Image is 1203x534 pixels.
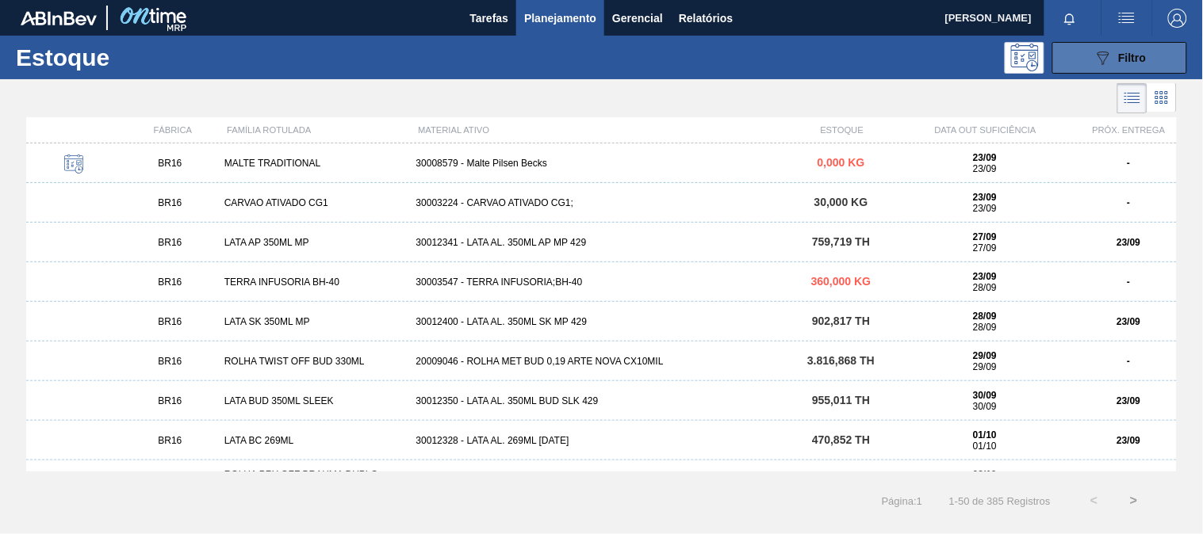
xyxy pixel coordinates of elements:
[158,237,182,248] span: BR16
[973,401,997,412] span: 30/09
[1117,83,1147,113] div: Visão em Lista
[973,203,997,214] span: 23/09
[410,356,794,367] div: 20009046 - ROLHA MET BUD 0,19 ARTE NOVA CX10MIL
[1005,42,1044,74] div: Pogramando: nenhum usuário selecionado
[21,11,97,25] img: TNhmsLtSVTkK8tSr43FrP2fwEKptu5GPRR3wAAAABJRU5ErkJggg==
[973,231,997,242] strong: 27/09
[410,316,794,327] div: 30012400 - LATA AL. 350ML SK MP 429
[1147,83,1177,113] div: Visão em Cards
[158,316,182,327] span: BR16
[469,9,508,28] span: Tarefas
[795,125,891,135] div: ESTOQUE
[410,277,794,288] div: 30003547 - TERRA INFUSORIA;BH-40
[973,322,997,333] span: 28/09
[1117,316,1140,327] strong: 23/09
[818,156,865,169] span: 0,000 KG
[158,356,182,367] span: BR16
[1168,9,1187,28] img: Logout
[1117,395,1140,406] strong: 23/09
[946,495,1051,507] span: 1 - 50 de 385 Registros
[158,277,182,288] span: BR16
[1127,197,1130,208] strong: -
[973,192,997,203] strong: 23/09
[218,395,410,406] div: LATA BUD 350ML SLEEK
[973,469,997,480] strong: 02/10
[410,197,794,208] div: 30003224 - CARVAO ATIVADO CG1;
[218,316,410,327] div: LATA SK 350ML MP
[890,125,1081,135] div: DATA OUT SUFICIÊNCIA
[973,429,997,441] strong: 01/10
[973,242,997,254] span: 27/09
[218,197,410,208] div: CARVAO ATIVADO CG1
[1127,356,1130,367] strong: -
[812,433,870,446] span: 470,852 TH
[973,390,997,401] strong: 30/09
[1075,481,1114,521] button: <
[679,9,733,28] span: Relatórios
[882,495,922,507] span: Página : 1
[807,354,875,367] span: 3.816,868 TH
[410,237,794,248] div: 30012341 - LATA AL. 350ML AP MP 429
[1117,435,1140,446] strong: 23/09
[812,235,870,248] span: 759,719 TH
[125,125,221,135] div: FÁBRICA
[812,394,870,406] span: 955,011 TH
[410,435,794,446] div: 30012328 - LATA AL. 269ML [DATE]
[1044,7,1095,29] button: Notificações
[973,271,997,282] strong: 23/09
[811,275,872,288] span: 360,000 KG
[973,311,997,322] strong: 28/09
[220,125,412,135] div: FAMÍLIA ROTULADA
[973,152,997,163] strong: 23/09
[1127,158,1130,169] strong: -
[814,196,868,208] span: 30,000 KG
[612,9,663,28] span: Gerencial
[1119,51,1147,64] span: Filtro
[218,277,410,288] div: TERRA INFUSORIA BH-40
[218,158,410,169] div: MALTE TRADITIONAL
[33,154,116,176] div: Estoque Programado
[410,158,794,169] div: 30008579 - Malte Pilsen Becks
[16,48,243,67] h1: Estoque
[973,350,997,361] strong: 29/09
[218,435,410,446] div: LATA BC 269ML
[973,441,997,452] span: 01/10
[1052,42,1187,74] button: Filtro
[158,435,182,446] span: BR16
[973,163,997,174] span: 23/09
[412,125,794,135] div: MATERIAL ATIVO
[218,469,410,491] div: ROLHA PRY OFF BRAHMA DUPLO MALTE 300ML
[158,158,182,169] span: BR16
[1127,277,1130,288] strong: -
[1081,125,1177,135] div: PRÓX. ENTREGA
[158,395,182,406] span: BR16
[410,395,794,406] div: 30012350 - LATA AL. 350ML BUD SLK 429
[524,9,596,28] span: Planejamento
[1117,9,1136,28] img: userActions
[812,315,870,327] span: 902,817 TH
[973,361,997,372] span: 29/09
[1114,481,1154,521] button: >
[158,197,182,208] span: BR16
[1117,237,1140,248] strong: 23/09
[973,282,997,293] span: 28/09
[218,237,410,248] div: LATA AP 350ML MP
[218,356,410,367] div: ROLHA TWIST OFF BUD 330ML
